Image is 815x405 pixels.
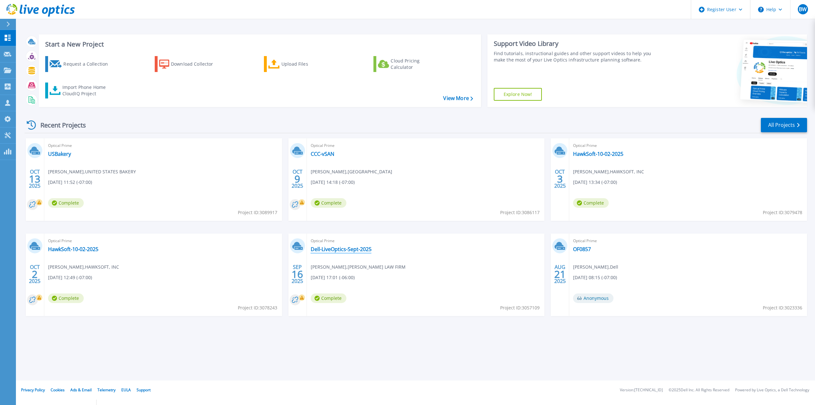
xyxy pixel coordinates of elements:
span: 9 [294,176,300,182]
li: Version: [TECHNICAL_ID] [620,388,663,392]
div: OCT 2025 [29,263,41,286]
span: Optical Prime [311,237,541,244]
span: Optical Prime [573,142,803,149]
div: Support Video Library [494,40,659,48]
span: Project ID: 3057109 [500,304,540,311]
a: EULA [121,387,131,393]
a: CCC-vSAN [311,151,334,157]
a: Request a Collection [45,56,116,72]
a: Upload Files [264,56,335,72]
div: Recent Projects [25,117,95,133]
a: HawkSoft-10-02-2025 [48,246,98,252]
a: Cloud Pricing Calculator [373,56,444,72]
span: 16 [292,271,303,277]
span: Optical Prime [573,237,803,244]
a: OF0857 [573,246,591,252]
a: All Projects [761,118,807,132]
span: [PERSON_NAME] , HAWKSOFT, INC [573,168,644,175]
span: Anonymous [573,293,613,303]
span: 3 [557,176,563,182]
span: [PERSON_NAME] , [PERSON_NAME] LAW FIRM [311,264,406,271]
a: Telemetry [97,387,116,393]
div: Upload Files [281,58,332,70]
a: Support [137,387,151,393]
span: Complete [48,198,84,208]
a: Download Collector [155,56,226,72]
a: Cookies [51,387,65,393]
span: Project ID: 3086117 [500,209,540,216]
div: OCT 2025 [29,167,41,191]
div: Cloud Pricing Calculator [391,58,442,70]
div: OCT 2025 [554,167,566,191]
a: Privacy Policy [21,387,45,393]
a: USBakery [48,151,71,157]
span: [PERSON_NAME] , HAWKSOFT, INC [48,264,119,271]
span: [PERSON_NAME] , UNITED STATES BAKERY [48,168,136,175]
span: Project ID: 3079478 [763,209,802,216]
span: [DATE] 17:01 (-06:00) [311,274,355,281]
div: Find tutorials, instructional guides and other support videos to help you make the most of your L... [494,50,659,63]
div: Request a Collection [63,58,114,70]
span: Complete [311,198,346,208]
div: Import Phone Home CloudIQ Project [62,84,112,97]
span: Optical Prime [48,142,278,149]
span: BW [799,7,807,12]
li: Powered by Live Optics, a Dell Technology [735,388,809,392]
a: HawkSoft-10-02-2025 [573,151,623,157]
span: [DATE] 13:34 (-07:00) [573,179,617,186]
div: Download Collector [171,58,222,70]
li: © 2025 Dell Inc. All Rights Reserved [669,388,729,392]
span: [DATE] 08:15 (-07:00) [573,274,617,281]
span: Complete [311,293,346,303]
span: 21 [554,271,566,277]
span: [DATE] 14:18 (-07:00) [311,179,355,186]
span: Project ID: 3078243 [238,304,277,311]
span: [DATE] 11:52 (-07:00) [48,179,92,186]
h3: Start a New Project [45,41,473,48]
div: AUG 2025 [554,263,566,286]
div: SEP 2025 [291,263,303,286]
span: [PERSON_NAME] , [GEOGRAPHIC_DATA] [311,168,392,175]
span: [PERSON_NAME] , Dell [573,264,618,271]
span: Optical Prime [48,237,278,244]
div: OCT 2025 [291,167,303,191]
a: View More [443,95,473,101]
span: 13 [29,176,40,182]
span: [DATE] 12:49 (-07:00) [48,274,92,281]
a: Dell-LiveOptics-Sept-2025 [311,246,372,252]
span: Complete [48,293,84,303]
a: Ads & Email [70,387,92,393]
span: Project ID: 3089917 [238,209,277,216]
a: Explore Now! [494,88,542,101]
span: 2 [32,271,38,277]
span: Project ID: 3023336 [763,304,802,311]
span: Optical Prime [311,142,541,149]
span: Complete [573,198,609,208]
